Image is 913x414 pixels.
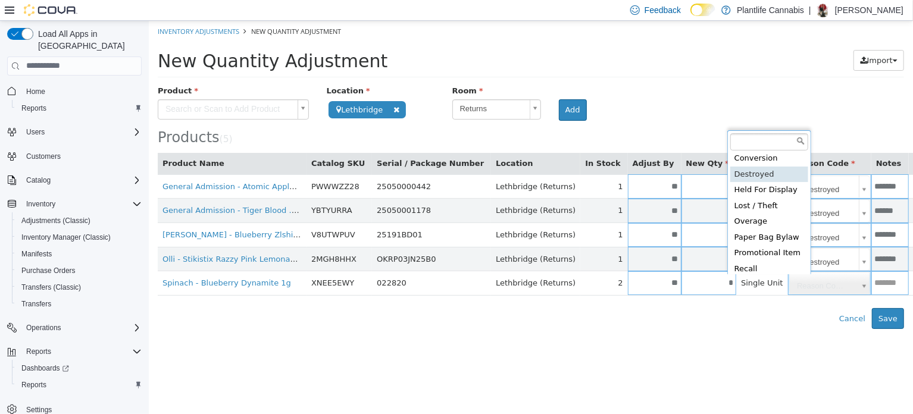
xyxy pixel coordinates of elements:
span: Home [26,87,45,96]
div: Sam Kovacs [816,3,830,17]
span: Dark Mode [690,16,691,17]
span: Customers [26,152,61,161]
a: Reports [17,378,51,392]
span: Manifests [21,249,52,259]
button: Inventory Manager (Classic) [12,229,146,246]
div: Destroyed [581,146,659,162]
span: Transfers [17,297,142,311]
p: [PERSON_NAME] [835,3,903,17]
button: Reports [12,100,146,117]
button: Transfers (Classic) [12,279,146,296]
button: Users [21,125,49,139]
span: Inventory Manager (Classic) [17,230,142,244]
img: Cova [24,4,77,16]
span: Feedback [645,4,681,16]
span: Reports [17,378,142,392]
span: Users [21,125,142,139]
button: Transfers [12,296,146,312]
span: Inventory [26,199,55,209]
button: Reports [12,377,146,393]
a: Reports [17,101,51,115]
span: Transfers [21,299,51,309]
span: Reports [21,380,46,390]
a: Dashboards [17,361,74,375]
button: Adjustments (Classic) [12,212,146,229]
span: Dashboards [17,361,142,375]
span: Catalog [26,175,51,185]
div: Promotional Item [581,224,659,240]
button: Home [2,83,146,100]
span: Transfers (Classic) [17,280,142,294]
span: Operations [21,321,142,335]
button: Inventory [2,196,146,212]
span: Inventory Manager (Classic) [21,233,111,242]
span: Load All Apps in [GEOGRAPHIC_DATA] [33,28,142,52]
div: Paper Bag Bylaw [581,209,659,225]
span: Adjustments (Classic) [21,216,90,225]
span: Reports [26,347,51,356]
div: Recall [581,240,659,256]
span: Users [26,127,45,137]
span: Dashboards [21,363,69,373]
span: Reports [21,344,142,359]
a: Purchase Orders [17,264,80,278]
button: Inventory [21,197,60,211]
span: Reports [17,101,142,115]
button: Customers [2,148,146,165]
span: Home [21,84,142,99]
button: Catalog [21,173,55,187]
a: Dashboards [12,360,146,377]
span: Catalog [21,173,142,187]
span: Manifests [17,247,142,261]
p: | [809,3,811,17]
span: Purchase Orders [21,266,76,275]
span: Purchase Orders [17,264,142,278]
button: Reports [2,343,146,360]
a: Manifests [17,247,57,261]
button: Reports [21,344,56,359]
button: Operations [2,319,146,336]
a: Inventory Manager (Classic) [17,230,115,244]
div: Conversion [581,130,659,146]
div: Held For Display [581,161,659,177]
button: Catalog [2,172,146,189]
button: Users [2,124,146,140]
a: Home [21,84,50,99]
p: Plantlife Cannabis [737,3,804,17]
div: Overage [581,193,659,209]
button: Purchase Orders [12,262,146,279]
span: Reports [21,103,46,113]
input: Dark Mode [690,4,715,16]
a: Customers [21,149,65,164]
span: Operations [26,323,61,333]
a: Transfers [17,297,56,311]
div: Lost / Theft [581,177,659,193]
a: Adjustments (Classic) [17,214,95,228]
span: Inventory [21,197,142,211]
button: Operations [21,321,66,335]
span: Customers [21,149,142,164]
span: Transfers (Classic) [21,283,81,292]
button: Manifests [12,246,146,262]
a: Transfers (Classic) [17,280,86,294]
span: Adjustments (Classic) [17,214,142,228]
